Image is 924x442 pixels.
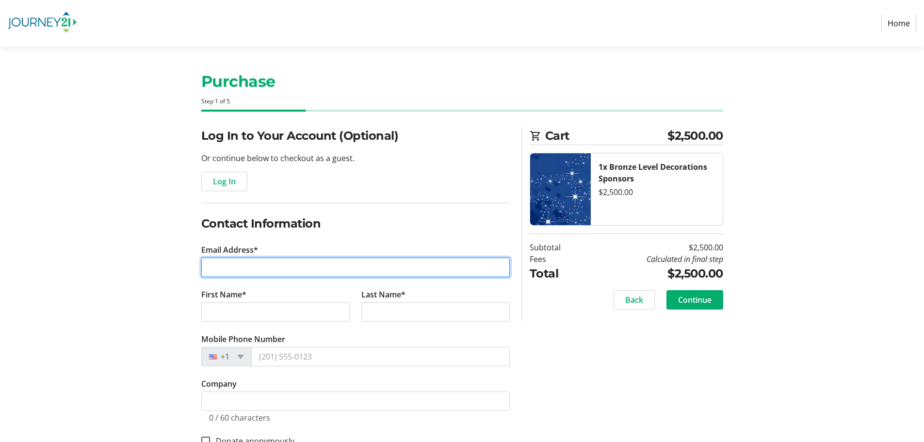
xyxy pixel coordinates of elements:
[530,265,585,282] td: Total
[201,333,285,345] label: Mobile Phone Number
[201,215,510,232] h2: Contact Information
[599,186,715,198] div: $2,500.00
[678,294,712,306] span: Continue
[530,253,585,265] td: Fees
[625,294,643,306] span: Back
[213,176,236,187] span: Log In
[201,97,723,106] div: Step 1 of 5
[585,253,723,265] td: Calculated in final step
[585,242,723,253] td: $2,500.00
[585,265,723,282] td: $2,500.00
[530,242,585,253] td: Subtotal
[599,162,707,184] strong: 1x Bronze Level Decorations Sponsors
[201,127,510,145] h2: Log In to Your Account (Optional)
[361,289,405,300] label: Last Name*
[614,290,655,310] button: Back
[201,378,237,390] label: Company
[201,70,723,93] h1: Purchase
[201,172,247,191] button: Log In
[8,4,77,43] img: Journey21's Logo
[666,290,723,310] button: Continue
[251,347,510,366] input: (201) 555-0123
[201,152,510,164] p: Or continue below to checkout as a guest.
[209,412,270,423] tr-character-limit: 0 / 60 characters
[201,289,246,300] label: First Name*
[545,127,668,145] span: Cart
[667,127,723,145] span: $2,500.00
[881,14,916,33] a: Home
[201,244,258,256] label: Email Address*
[530,153,591,225] img: Bronze Level Decorations Sponsors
